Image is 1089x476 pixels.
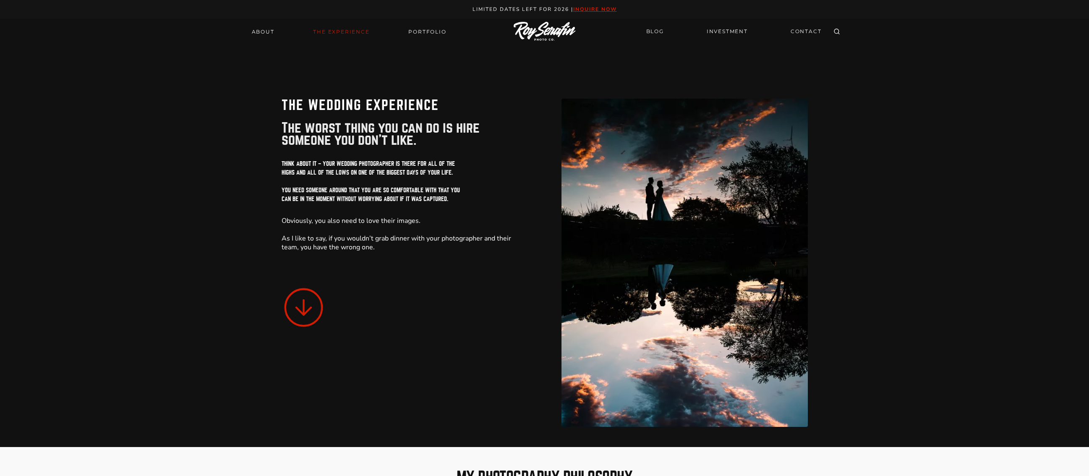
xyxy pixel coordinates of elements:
a: THE EXPERIENCE [308,26,374,38]
a: BLOG [641,24,669,39]
p: Limited Dates LEft for 2026 | [9,5,1080,14]
a: Portfolio [403,26,451,38]
nav: Secondary Navigation [641,24,827,39]
img: Wedding Experience 1 [561,99,808,427]
p: Obviously, you also need to love their images. As I like to say, if you wouldn’t grab dinner with... [282,217,528,251]
p: The worst thing you can do is hire someone you don’t like. [282,122,528,146]
a: CONTACT [786,24,827,39]
h1: The Wedding Experience [282,99,528,112]
button: View Search Form [831,26,843,38]
img: Logo of Roy Serafin Photo Co., featuring stylized text in white on a light background, representi... [514,22,576,42]
a: About [247,26,279,38]
h5: Think about it – your wedding photographer is there for all of the highs and all of the lows on o... [282,160,528,214]
a: INVESTMENT [702,24,753,39]
a: inquire now [573,6,617,13]
nav: Primary Navigation [247,26,452,38]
